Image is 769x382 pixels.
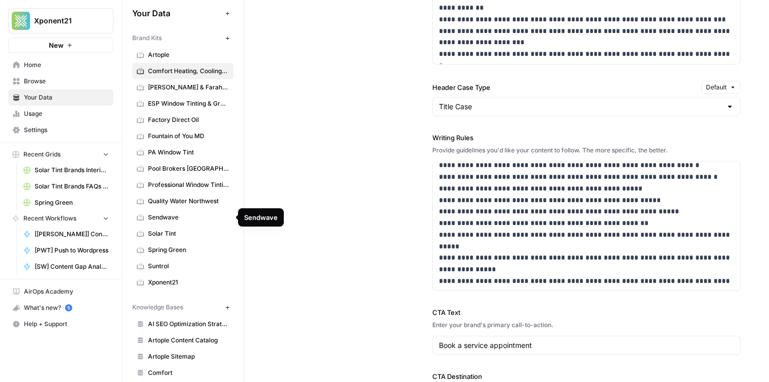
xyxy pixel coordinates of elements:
span: Artople Sitemap [148,352,229,361]
a: Home [8,57,113,73]
span: [PERSON_NAME] & Farah Eye & Laser Center [148,83,229,92]
a: Solar Tint [132,226,233,242]
span: Sendwave [148,213,229,222]
div: Provide guidelines you'd like your content to follow. The more specific, the better. [432,146,741,155]
label: CTA Destination [432,371,741,381]
img: Xponent21 Logo [12,12,30,30]
a: PA Window Tint [132,144,233,161]
a: Artople Sitemap [132,348,233,365]
span: Spring Green [148,245,229,254]
a: Artople [132,47,233,63]
span: Factory Direct Oil [148,115,229,124]
span: Artople [148,50,229,59]
button: Recent Grids [8,147,113,162]
button: Default [701,81,741,94]
span: Your Data [24,93,109,102]
span: Solar Tint Brands Interior Page Content [35,166,109,175]
a: Fountain of You MD [132,128,233,144]
a: Comfort [132,365,233,381]
button: Workspace: Xponent21 [8,8,113,34]
a: Factory Direct Oil [132,112,233,128]
span: Solar Tint Brands FAQs Workflows [35,182,109,191]
span: [PWT] Push to Wordpress [35,246,109,255]
a: [PWT] Push to Wordpress [19,242,113,259]
span: AirOps Academy [24,287,109,296]
a: Usage [8,106,113,122]
a: Comfort Heating, Cooling, Electrical & Plumbing [132,63,233,79]
a: Sendwave [132,209,233,226]
div: Enter your brand's primary call-to-action. [432,321,741,330]
a: Xponent21 [132,274,233,291]
span: Professional Window Tinting [148,180,229,189]
a: [SW] Content Gap Analysis [19,259,113,275]
span: Usage [24,109,109,118]
span: Recent Grids [23,150,61,159]
span: Spring Green [35,198,109,207]
a: Browse [8,73,113,89]
span: Brand Kits [132,34,162,43]
a: Professional Window Tinting [132,177,233,193]
label: Header Case Type [432,82,697,92]
span: Artople Content Catalog [148,336,229,345]
span: PA Window Tint [148,148,229,157]
span: [SW] Content Gap Analysis [35,262,109,271]
span: New [49,40,64,50]
a: AirOps Academy [8,283,113,300]
span: Help + Support [24,320,109,329]
a: Your Data [8,89,113,106]
span: Suntrol [148,262,229,271]
span: Pool Brokers [GEOGRAPHIC_DATA] [148,164,229,173]
text: 5 [67,305,70,310]
span: Quality Water Northwest [148,197,229,206]
label: CTA Text [432,307,741,317]
input: Gear up and get in the game with Sunday Soccer! [439,340,734,351]
a: Quality Water Northwest [132,193,233,209]
a: 5 [65,304,72,311]
span: Xponent21 [34,16,96,26]
a: [PERSON_NAME] & Farah Eye & Laser Center [132,79,233,95]
span: AI SEO Optimization Strategy Playbook [148,320,229,329]
span: Your Data [132,7,221,19]
span: Browse [24,77,109,86]
input: Title Case [439,102,722,112]
a: Pool Brokers [GEOGRAPHIC_DATA] [132,161,233,177]
span: Xponent21 [148,278,229,287]
span: [[PERSON_NAME]] Content Gap Analysis [35,230,109,239]
span: Comfort [148,368,229,377]
span: Default [706,83,727,92]
span: Recent Workflows [23,214,76,223]
div: What's new? [9,300,113,315]
button: Recent Workflows [8,211,113,226]
a: Solar Tint Brands Interior Page Content [19,162,113,178]
button: New [8,38,113,53]
button: Help + Support [8,316,113,332]
a: Spring Green [19,195,113,211]
span: Comfort Heating, Cooling, Electrical & Plumbing [148,67,229,76]
span: Home [24,60,109,70]
a: Solar Tint Brands FAQs Workflows [19,178,113,195]
label: Writing Rules [432,133,741,143]
span: Knowledge Bases [132,303,183,312]
span: ESP Window Tinting & Graphics [148,99,229,108]
a: [[PERSON_NAME]] Content Gap Analysis [19,226,113,242]
span: Settings [24,125,109,135]
a: Artople Content Catalog [132,332,233,348]
a: Suntrol [132,258,233,274]
a: Spring Green [132,242,233,258]
span: Fountain of You MD [148,132,229,141]
span: Solar Tint [148,229,229,238]
a: AI SEO Optimization Strategy Playbook [132,316,233,332]
a: ESP Window Tinting & Graphics [132,95,233,112]
button: What's new? 5 [8,300,113,316]
a: Settings [8,122,113,138]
